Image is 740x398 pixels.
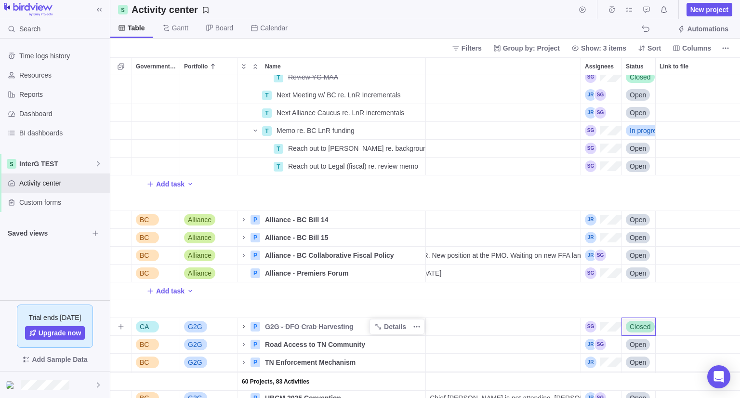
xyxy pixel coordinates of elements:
[274,144,283,154] div: T
[489,41,564,55] span: Group by: Project
[180,104,238,122] div: Portfolio
[251,358,260,367] div: P
[581,158,622,175] div: Assignees
[622,247,656,265] div: Status
[622,371,656,389] div: Status
[188,251,211,260] span: Alliance
[8,352,102,367] span: Add Sample Data
[585,89,596,101] div: Joseph Rotenberg
[626,62,644,71] span: Status
[622,247,655,264] div: Open
[647,43,661,53] span: Sort
[669,41,715,55] span: Columns
[622,122,655,139] div: In progress
[370,320,410,333] span: Details
[132,318,180,335] div: CA
[585,339,596,350] div: Joseph Rotenberg
[265,268,349,278] span: Alliance - Premiers Forum
[172,23,188,33] span: Gantt
[288,144,425,153] span: Reach out to [PERSON_NAME] re. background
[114,60,128,73] span: Selection mode
[410,320,423,333] span: More actions
[32,354,87,365] span: Add Sample Data
[630,144,646,153] span: Open
[622,265,655,282] div: Open
[581,122,622,140] div: Assignees
[238,265,426,282] div: Name
[132,211,180,228] div: BC
[277,108,404,118] span: Next Alliance Caucus re. LnR incrementals
[238,354,426,371] div: Name
[19,159,94,169] span: InterG TEST
[622,193,656,211] div: Status
[622,336,655,353] div: Open
[136,62,176,71] span: Government Level
[284,158,425,175] div: Reach out to Legal (fiscal) re. review memo
[265,322,354,332] span: G2G - DFO Crab Harvesting
[581,68,622,86] div: Assignees
[288,72,338,82] span: Review YG MAA
[19,109,106,119] span: Dashboard
[581,58,621,75] div: Assignees
[132,371,180,389] div: BC
[585,62,614,71] span: Assignees
[140,233,149,242] span: BC
[284,140,425,157] div: Reach out to Angela re. background
[630,161,646,171] span: Open
[262,126,272,136] div: T
[622,354,655,371] div: Open
[274,73,283,82] div: T
[140,340,149,349] span: BC
[188,358,202,367] span: G2G
[273,86,425,104] div: Next Meeting w/ BC re. LnR Incrementals
[622,371,655,389] div: Open
[132,354,180,371] div: BC
[503,43,560,53] span: Group by: Project
[180,193,238,211] div: Portfolio
[581,318,622,336] div: Assignees
[180,68,238,86] div: Portfolio
[6,379,17,391] div: Sophie Gonthier
[265,233,328,242] span: Alliance - BC Bill 15
[660,62,688,71] span: Link to file
[657,7,671,15] a: Notifications
[622,140,655,157] div: Open
[682,43,711,53] span: Columns
[622,140,656,158] div: Status
[238,336,426,354] div: Name
[622,265,656,282] div: Status
[188,233,211,242] span: Alliance
[585,125,596,136] div: Sophie Gonthier
[132,68,180,86] div: Government Level
[265,251,394,260] span: Alliance - BC Collaborative Fiscal Policy
[462,43,482,53] span: Filters
[19,90,106,99] span: Reports
[188,268,211,278] span: Alliance
[265,358,356,367] span: TN Enforcement Mechanism
[630,108,646,118] span: Open
[630,251,646,260] span: Open
[156,286,185,296] span: Add task
[132,122,180,140] div: Government Level
[188,340,202,349] span: G2G
[132,229,180,247] div: Government Level
[132,373,180,391] div: Government Level
[132,158,180,175] div: Government Level
[238,60,250,73] span: Expand
[687,3,732,16] span: New project
[640,7,653,15] a: Approval requests
[25,326,85,340] a: Upgrade now
[277,126,355,135] span: Memo re. BC LnR funding
[585,232,596,243] div: Joseph Rotenberg
[581,211,622,229] div: Assignees
[265,340,365,349] span: Road Access to TN Community
[585,143,596,154] div: Sophie Gonthier
[146,284,185,298] span: Add task
[262,108,272,118] div: T
[238,373,426,391] div: Name
[215,23,233,33] span: Board
[581,354,622,371] div: Assignees
[261,336,425,353] div: Road Access to TN Community
[622,229,656,247] div: Status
